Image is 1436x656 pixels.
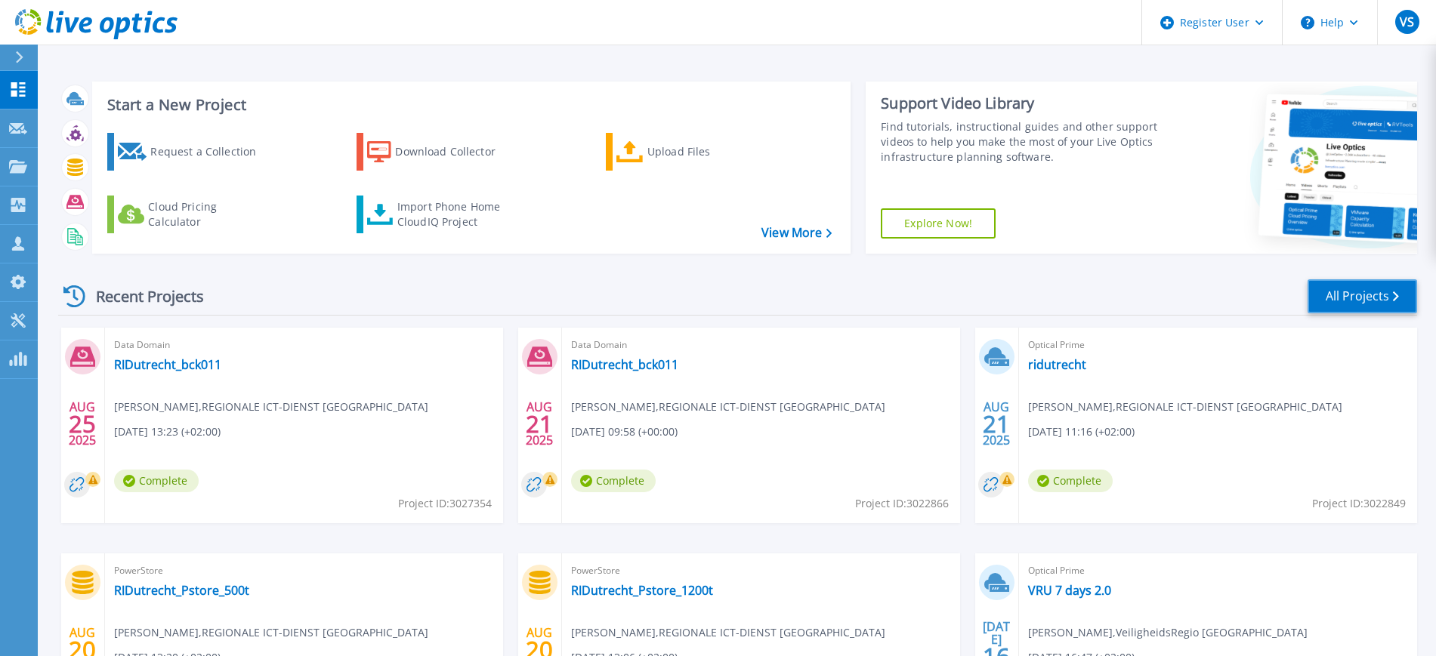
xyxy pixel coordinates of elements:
span: Complete [114,470,199,492]
span: [PERSON_NAME] , VeiligheidsRegio [GEOGRAPHIC_DATA] [1028,624,1308,641]
span: VS [1400,16,1414,28]
div: Find tutorials, instructional guides and other support videos to help you make the most of your L... [881,119,1162,165]
div: Request a Collection [150,137,271,167]
a: Cloud Pricing Calculator [107,196,276,233]
a: Explore Now! [881,208,996,239]
span: [PERSON_NAME] , REGIONALE ICT-DIENST [GEOGRAPHIC_DATA] [1028,399,1342,415]
span: [PERSON_NAME] , REGIONALE ICT-DIENST [GEOGRAPHIC_DATA] [571,624,885,641]
span: [DATE] 13:23 (+02:00) [114,423,221,440]
span: 20 [526,643,553,656]
span: Data Domain [571,337,951,353]
a: Download Collector [357,133,525,171]
a: RIDutrecht_bck011 [114,357,221,372]
span: Data Domain [114,337,494,353]
a: Upload Files [606,133,774,171]
span: [DATE] 09:58 (+00:00) [571,423,678,440]
a: RIDutrecht_Pstore_500t [114,583,249,598]
div: Support Video Library [881,94,1162,113]
a: Request a Collection [107,133,276,171]
a: VRU 7 days 2.0 [1028,583,1111,598]
span: 21 [526,417,553,430]
div: AUG 2025 [525,396,554,451]
h3: Start a New Project [107,97,831,113]
span: 20 [69,643,96,656]
span: Optical Prime [1028,337,1408,353]
a: ridutrecht [1028,357,1086,372]
div: Import Phone Home CloudIQ Project [397,199,515,229]
a: RIDutrecht_bck011 [571,357,678,372]
a: View More [761,226,832,240]
span: PowerStore [571,562,951,579]
span: Project ID: 3022849 [1312,495,1406,512]
span: PowerStore [114,562,494,579]
div: Download Collector [395,137,516,167]
a: All Projects [1308,279,1417,313]
span: [PERSON_NAME] , REGIONALE ICT-DIENST [GEOGRAPHIC_DATA] [571,399,885,415]
span: Complete [571,470,656,492]
div: AUG 2025 [68,396,97,451]
span: Project ID: 3027354 [398,495,492,512]
span: [DATE] 11:16 (+02:00) [1028,423,1135,440]
span: [PERSON_NAME] , REGIONALE ICT-DIENST [GEOGRAPHIC_DATA] [114,624,428,641]
span: Optical Prime [1028,562,1408,579]
span: 21 [983,417,1010,430]
div: Recent Projects [58,278,224,315]
div: Upload Files [647,137,768,167]
a: RIDutrecht_Pstore_1200t [571,583,713,598]
span: Project ID: 3022866 [855,495,949,512]
div: AUG 2025 [982,396,1011,451]
div: Cloud Pricing Calculator [148,199,269,229]
span: 25 [69,417,96,430]
span: [PERSON_NAME] , REGIONALE ICT-DIENST [GEOGRAPHIC_DATA] [114,399,428,415]
span: Complete [1028,470,1113,492]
